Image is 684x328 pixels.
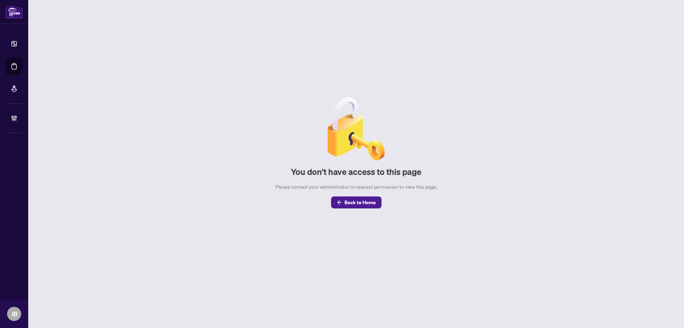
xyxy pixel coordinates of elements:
[291,166,421,177] h2: You don't have access to this page
[344,197,376,208] span: Back to Home
[275,183,437,191] div: Please contact your administrator to request permission to view this page.
[6,5,23,18] img: logo
[331,196,381,208] button: Back to Home
[324,97,388,160] img: Null State Icon
[11,309,18,319] span: JB
[337,200,342,205] span: arrow-left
